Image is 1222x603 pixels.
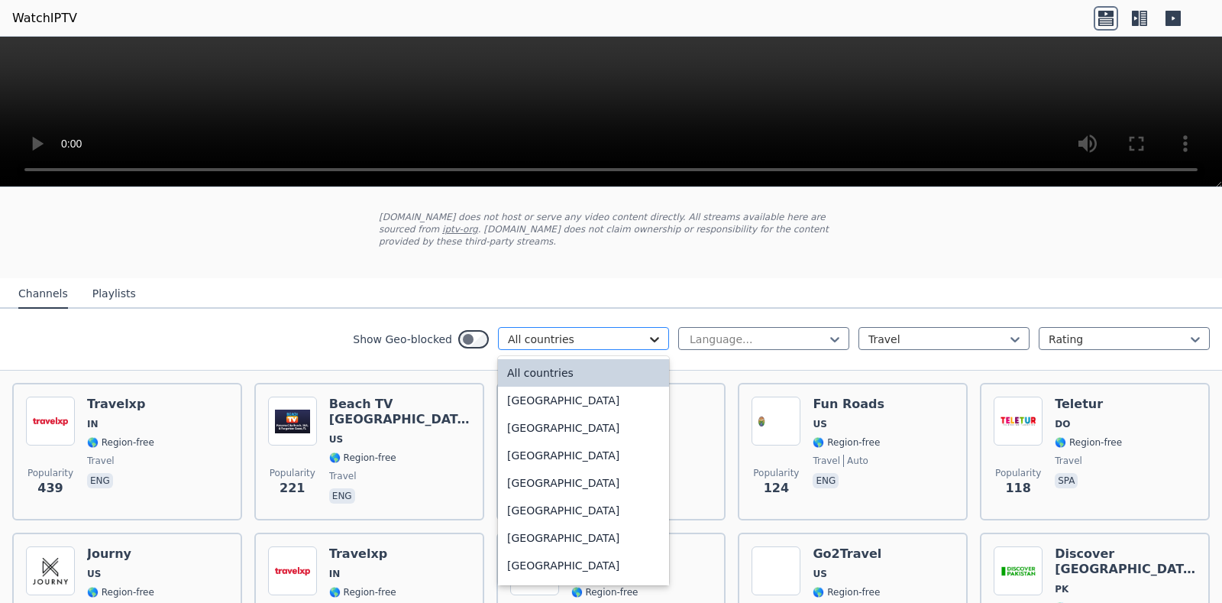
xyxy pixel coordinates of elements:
[379,211,843,248] p: [DOMAIN_NAME] does not host or serve any video content directly. All streams available here are s...
[87,546,154,562] h6: Journy
[37,479,63,498] span: 439
[12,9,77,28] a: WatchIPTV
[994,546,1043,595] img: Discover Pakistan
[498,552,669,579] div: [GEOGRAPHIC_DATA]
[994,397,1043,446] img: Teletur
[813,397,884,412] h6: Fun Roads
[498,497,669,524] div: [GEOGRAPHIC_DATA]
[27,467,73,479] span: Popularity
[87,397,154,412] h6: Travelxp
[26,397,75,446] img: Travelxp
[498,442,669,469] div: [GEOGRAPHIC_DATA]
[353,332,452,347] label: Show Geo-blocked
[813,546,881,562] h6: Go2Travel
[280,479,305,498] span: 221
[26,546,75,595] img: Journy
[498,524,669,552] div: [GEOGRAPHIC_DATA]
[753,467,799,479] span: Popularity
[498,414,669,442] div: [GEOGRAPHIC_DATA]
[1055,473,1078,488] p: spa
[813,436,880,449] span: 🌎 Region-free
[752,546,800,595] img: Go2Travel
[1055,436,1122,449] span: 🌎 Region-free
[498,387,669,414] div: [GEOGRAPHIC_DATA]
[813,455,840,467] span: travel
[329,470,357,482] span: travel
[571,586,638,598] span: 🌎 Region-free
[752,397,800,446] img: Fun Roads
[268,546,317,595] img: Travelxp
[329,488,355,504] p: eng
[1055,397,1122,412] h6: Teletur
[329,586,396,598] span: 🌎 Region-free
[329,397,470,427] h6: Beach TV [GEOGRAPHIC_DATA]
[329,568,341,580] span: IN
[329,452,396,464] span: 🌎 Region-free
[843,455,868,467] span: auto
[87,568,101,580] span: US
[329,546,396,562] h6: Travelxp
[329,433,343,446] span: US
[995,467,1041,479] span: Popularity
[87,436,154,449] span: 🌎 Region-free
[813,586,880,598] span: 🌎 Region-free
[498,469,669,497] div: [GEOGRAPHIC_DATA]
[1055,583,1068,595] span: PK
[1005,479,1030,498] span: 118
[92,280,136,309] button: Playlists
[813,473,839,488] p: eng
[268,397,317,446] img: Beach TV Panama City
[1055,546,1196,577] h6: Discover [GEOGRAPHIC_DATA]
[87,586,154,598] span: 🌎 Region-free
[18,280,68,309] button: Channels
[813,568,826,580] span: US
[498,359,669,387] div: All countries
[1055,418,1070,430] span: DO
[87,418,99,430] span: IN
[87,455,115,467] span: travel
[87,473,113,488] p: eng
[270,467,315,479] span: Popularity
[764,479,789,498] span: 124
[442,224,478,235] a: iptv-org
[813,418,826,430] span: US
[1055,455,1082,467] span: travel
